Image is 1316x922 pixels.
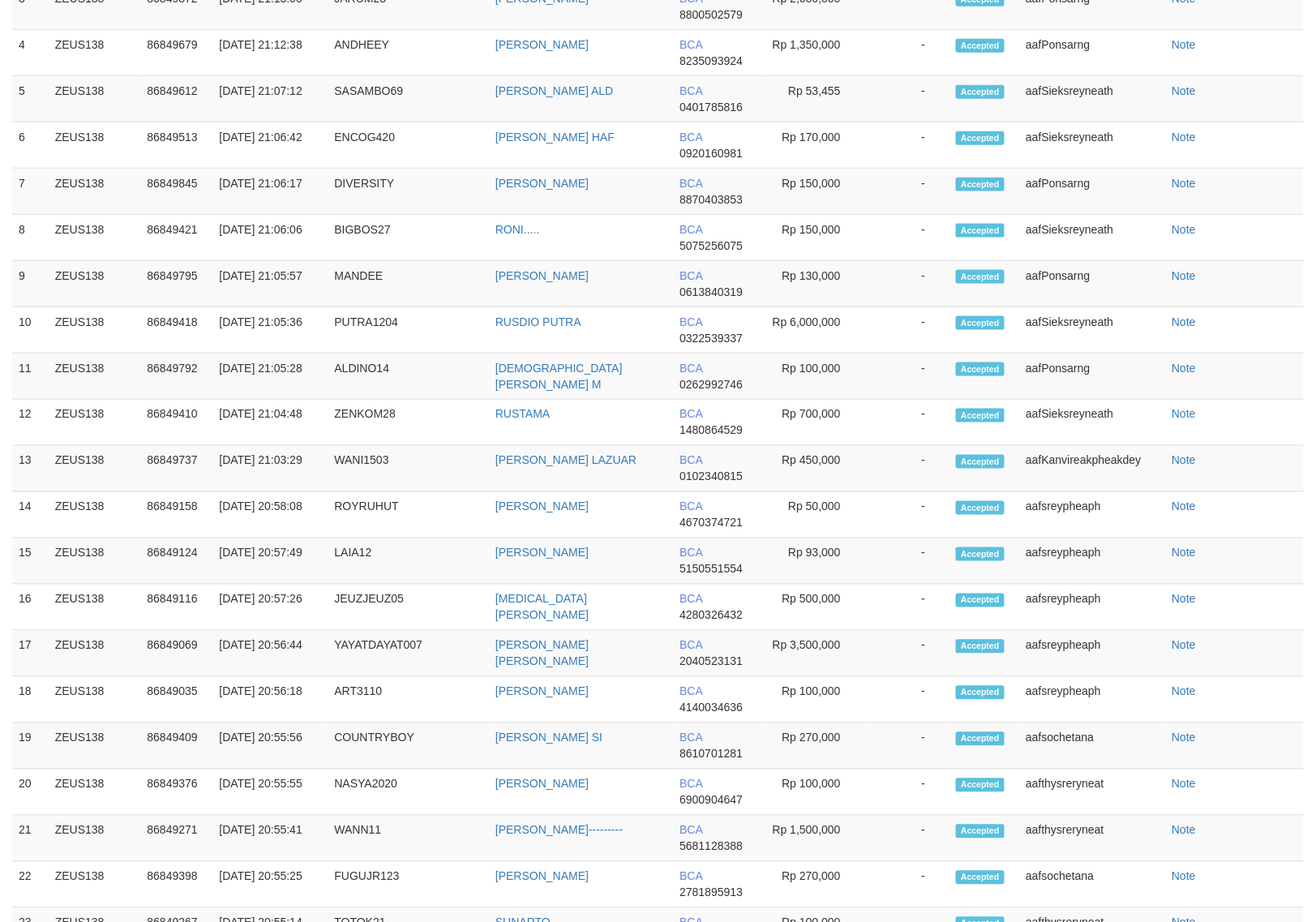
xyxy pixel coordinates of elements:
[1019,307,1165,354] td: aafSieksreyneath
[140,261,212,307] td: 86849795
[765,816,865,862] td: Rp 1,500,000
[679,609,743,622] span: 4280326432
[328,76,489,122] td: SASAMBO69
[1172,38,1196,51] a: Note
[679,563,743,576] span: 5150551554
[1172,870,1196,883] a: Note
[12,585,49,631] td: 16
[12,215,49,261] td: 8
[140,585,212,631] td: 86849116
[495,454,637,467] a: [PERSON_NAME] LAZUAR
[212,816,328,862] td: [DATE] 20:55:41
[956,501,1005,515] span: Accepted
[12,723,49,770] td: 19
[328,631,489,677] td: YAYATDAYAT007
[49,446,141,492] td: ZEUS138
[679,193,743,206] span: 8870403853
[865,585,949,631] td: -
[765,169,865,215] td: Rp 150,000
[49,169,141,215] td: ZEUS138
[679,239,743,252] span: 5075256075
[679,54,743,67] span: 8235093924
[679,470,743,483] span: 0102340815
[212,585,328,631] td: [DATE] 20:57:26
[679,269,702,282] span: BCA
[212,538,328,585] td: [DATE] 20:57:49
[956,316,1005,330] span: Accepted
[49,770,141,816] td: ZEUS138
[679,8,743,21] span: 8800502579
[956,270,1005,284] span: Accepted
[212,215,328,261] td: [DATE] 21:06:06
[1019,816,1165,862] td: aafthysreryneat
[679,731,702,744] span: BCA
[679,824,702,837] span: BCA
[1172,177,1196,190] a: Note
[328,723,489,770] td: COUNTRYBOY
[495,685,589,698] a: [PERSON_NAME]
[140,677,212,723] td: 86849035
[1019,585,1165,631] td: aafsreypheaph
[140,446,212,492] td: 86849737
[1019,400,1165,446] td: aafSieksreyneath
[49,492,141,538] td: ZEUS138
[956,409,1005,422] span: Accepted
[865,538,949,585] td: -
[765,538,865,585] td: Rp 93,000
[679,886,743,899] span: 2781895913
[679,131,702,144] span: BCA
[140,631,212,677] td: 86849069
[495,593,589,622] a: [MEDICAL_DATA][PERSON_NAME]
[679,315,702,328] span: BCA
[1172,84,1196,97] a: Note
[495,824,623,837] a: [PERSON_NAME]---------
[328,770,489,816] td: NASYA2020
[328,307,489,354] td: PUTRA1204
[765,723,865,770] td: Rp 270,000
[140,816,212,862] td: 86849271
[495,778,589,791] a: [PERSON_NAME]
[1172,131,1196,144] a: Note
[495,639,589,668] a: [PERSON_NAME] [PERSON_NAME]
[212,862,328,908] td: [DATE] 20:55:25
[12,446,49,492] td: 13
[328,122,489,169] td: ENCOG420
[765,585,865,631] td: Rp 500,000
[865,492,949,538] td: -
[865,446,949,492] td: -
[679,840,743,853] span: 5681128388
[49,307,141,354] td: ZEUS138
[1172,547,1196,560] a: Note
[328,446,489,492] td: WANI1503
[1019,169,1165,215] td: aafPonsarng
[328,585,489,631] td: JEUZJEUZ05
[1019,631,1165,677] td: aafsreypheaph
[212,169,328,215] td: [DATE] 21:06:17
[212,30,328,76] td: [DATE] 21:12:38
[1019,76,1165,122] td: aafSieksreyneath
[956,178,1005,191] span: Accepted
[12,261,49,307] td: 9
[49,816,141,862] td: ZEUS138
[865,30,949,76] td: -
[495,408,550,421] a: RUSTAMA
[865,307,949,354] td: -
[956,871,1005,885] span: Accepted
[865,215,949,261] td: -
[1172,778,1196,791] a: Note
[328,538,489,585] td: LAIA12
[49,538,141,585] td: ZEUS138
[679,101,743,114] span: 0401785816
[212,76,328,122] td: [DATE] 21:07:12
[1019,862,1165,908] td: aafsochetana
[679,701,743,714] span: 4140034636
[679,655,743,668] span: 2040523131
[1172,500,1196,513] a: Note
[140,30,212,76] td: 86849679
[956,547,1005,561] span: Accepted
[495,38,589,51] a: [PERSON_NAME]
[865,862,949,908] td: -
[679,870,702,883] span: BCA
[12,76,49,122] td: 5
[12,30,49,76] td: 4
